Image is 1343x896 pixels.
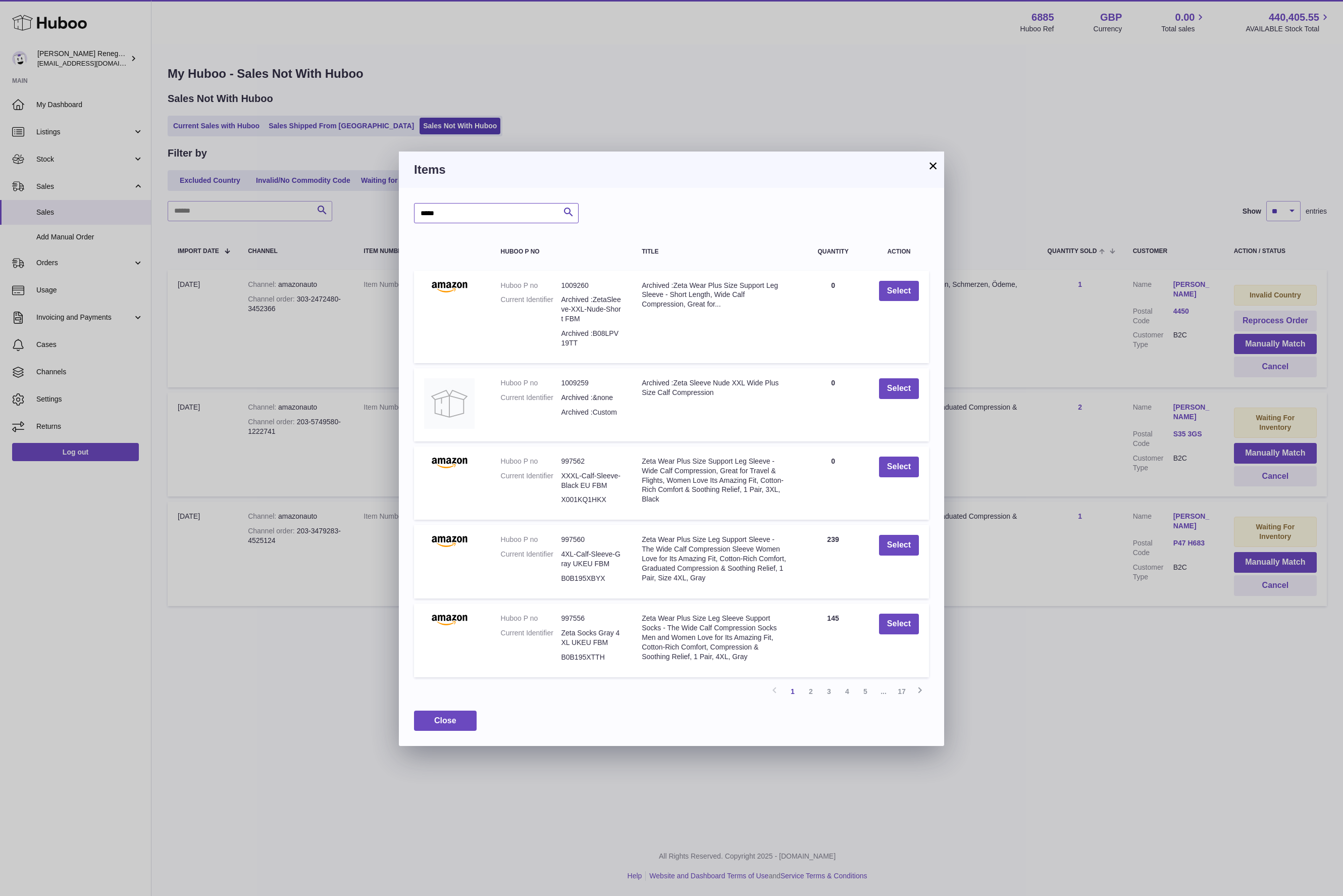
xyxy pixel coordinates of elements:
[879,535,919,556] button: Select
[434,716,456,725] span: Close
[424,535,475,547] img: Zeta Wear Plus Size Leg Support Sleeve - The Wide Calf Compression Sleeve Women Love for Its Amaz...
[561,614,622,623] dd: 997556
[797,271,869,363] td: 0
[642,457,787,504] div: Zeta Wear Plus Size Support Leg Sleeve - Wide Calf Compression, Great for Travel & Flights, Women...
[632,238,797,265] th: Title
[561,329,622,348] dd: Archived :B08LPV19TT
[100,59,109,67] img: tab_keywords_by_traffic_grey.svg
[797,446,869,520] td: 0
[561,495,622,505] dd: X001KQ1HKX
[838,682,856,701] a: 4
[26,26,111,34] div: Domain: [DOMAIN_NAME]
[642,281,787,310] div: Archived :Zeta Wear Plus Size Support Leg Sleeve - Short Length, Wide Calf Compression, Great for...
[927,160,939,172] button: ×
[28,16,49,24] div: v 4.0.25
[414,711,477,731] button: Close
[879,378,919,399] button: Select
[642,535,787,582] div: Zeta Wear Plus Size Leg Support Sleeve - The Wide Calf Compression Sleeve Women Love for Its Amaz...
[501,457,561,466] dt: Huboo P no
[561,471,622,490] dd: XXXL-Calf-Sleeve-Black EU FBM
[797,368,869,441] td: 0
[642,614,787,661] div: Zeta Wear Plus Size Leg Sleeve Support Socks - The Wide Calf Compression Socks Men and Women Love...
[893,682,911,701] a: 17
[501,393,561,403] dt: Current Identifier
[501,614,561,623] dt: Huboo P no
[561,457,622,466] dd: 997562
[856,682,874,701] a: 5
[561,535,622,544] dd: 997560
[879,457,919,477] button: Select
[38,60,90,66] div: Domain Overview
[501,550,561,569] dt: Current Identifier
[16,26,24,34] img: website_grey.svg
[797,525,869,599] td: 239
[561,628,622,648] dd: Zeta Socks Gray 4XL UKEU FBM
[424,457,475,469] img: Zeta Wear Plus Size Support Leg Sleeve - Wide Calf Compression, Great for Travel & Flights, Women...
[561,378,622,388] dd: 1009259
[561,281,622,290] dd: 1009260
[784,682,802,701] a: 1
[27,59,35,67] img: tab_domain_overview_orange.svg
[501,295,561,324] dt: Current Identifier
[879,281,919,302] button: Select
[414,162,929,178] h3: Items
[424,378,475,429] img: Archived :Zeta Sleeve Nude XXL Wide Plus Size Calf Compression
[879,614,919,634] button: Select
[491,238,632,265] th: Huboo P no
[501,628,561,648] dt: Current Identifier
[501,535,561,544] dt: Huboo P no
[561,550,622,569] dd: 4XL-Calf-Sleeve-Gray UKEU FBM
[874,682,893,701] span: ...
[561,653,622,662] dd: B0B195XTTH
[561,408,622,417] dd: Archived :Custom
[561,295,622,324] dd: Archived :ZetaSleeve-XXL-Nude-Short FBM
[561,393,622,403] dd: Archived :&none
[112,60,170,66] div: Keywords by Traffic
[424,614,475,626] img: Zeta Wear Plus Size Leg Sleeve Support Socks - The Wide Calf Compression Socks Men and Women Love...
[424,281,475,293] img: Archived :Zeta Wear Plus Size Support Leg Sleeve - Short Length, Wide Calf Compression, Great for...
[501,378,561,388] dt: Huboo P no
[642,378,787,397] div: Archived :Zeta Sleeve Nude XXL Wide Plus Size Calf Compression
[561,574,622,583] dd: B0B195XBYX
[820,682,838,701] a: 3
[501,281,561,290] dt: Huboo P no
[797,604,869,677] td: 145
[802,682,820,701] a: 2
[501,471,561,490] dt: Current Identifier
[869,238,929,265] th: Action
[797,238,869,265] th: Quantity
[16,16,24,24] img: logo_orange.svg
